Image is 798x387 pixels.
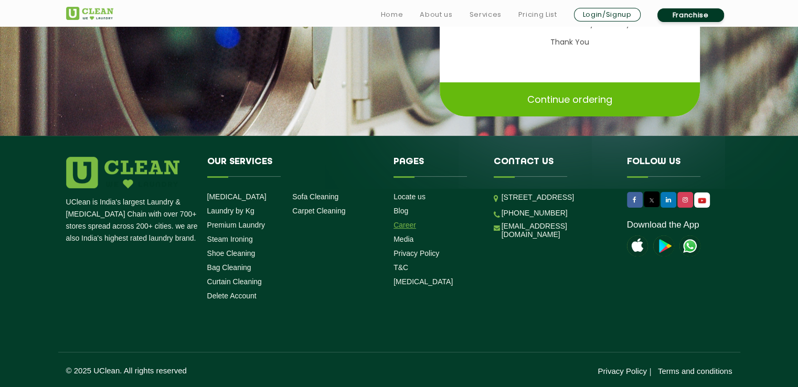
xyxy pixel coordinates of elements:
[393,157,478,177] h4: Pages
[627,157,719,177] h4: Follow us
[381,8,403,21] a: Home
[527,90,612,109] p: Continue ordering
[393,235,413,243] a: Media
[393,277,453,286] a: [MEDICAL_DATA]
[469,8,501,21] a: Services
[207,263,251,272] a: Bag Cleaning
[393,249,439,257] a: Privacy Policy
[494,157,611,177] h4: Contact us
[207,235,253,243] a: Steam Ironing
[420,8,452,21] a: About us
[207,207,254,215] a: Laundry by Kg
[207,192,267,201] a: [MEDICAL_DATA]
[502,191,611,203] p: [STREET_ADDRESS]
[66,366,399,375] p: © 2025 UClean. All rights reserved
[393,263,408,272] a: T&C
[207,221,265,229] a: Premium Laundry
[627,220,699,230] a: Download the App
[207,249,256,257] a: Shoe Cleaning
[502,209,568,217] a: [PHONE_NUMBER]
[393,221,416,229] a: Career
[393,207,408,215] a: Blog
[66,196,199,244] p: UClean is India's largest Laundry & [MEDICAL_DATA] Chain with over 700+ stores spread across 200+...
[207,277,262,286] a: Curtain Cleaning
[292,207,345,215] a: Carpet Cleaning
[658,367,732,375] a: Terms and conditions
[393,192,425,201] a: Locate us
[653,235,674,256] img: playstoreicon.png
[679,235,700,256] img: UClean Laundry and Dry Cleaning
[292,192,338,201] a: Sofa Cleaning
[502,222,611,239] a: [EMAIL_ADDRESS][DOMAIN_NAME]
[627,235,648,256] img: apple-icon.png
[574,8,641,21] a: Login/Signup
[207,157,378,177] h4: Our Services
[518,8,557,21] a: Pricing List
[657,8,724,22] a: Franchise
[66,7,113,20] img: UClean Laundry and Dry Cleaning
[66,157,179,188] img: logo.png
[598,367,646,375] a: Privacy Policy
[695,195,709,206] img: UClean Laundry and Dry Cleaning
[207,292,257,300] a: Delete Account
